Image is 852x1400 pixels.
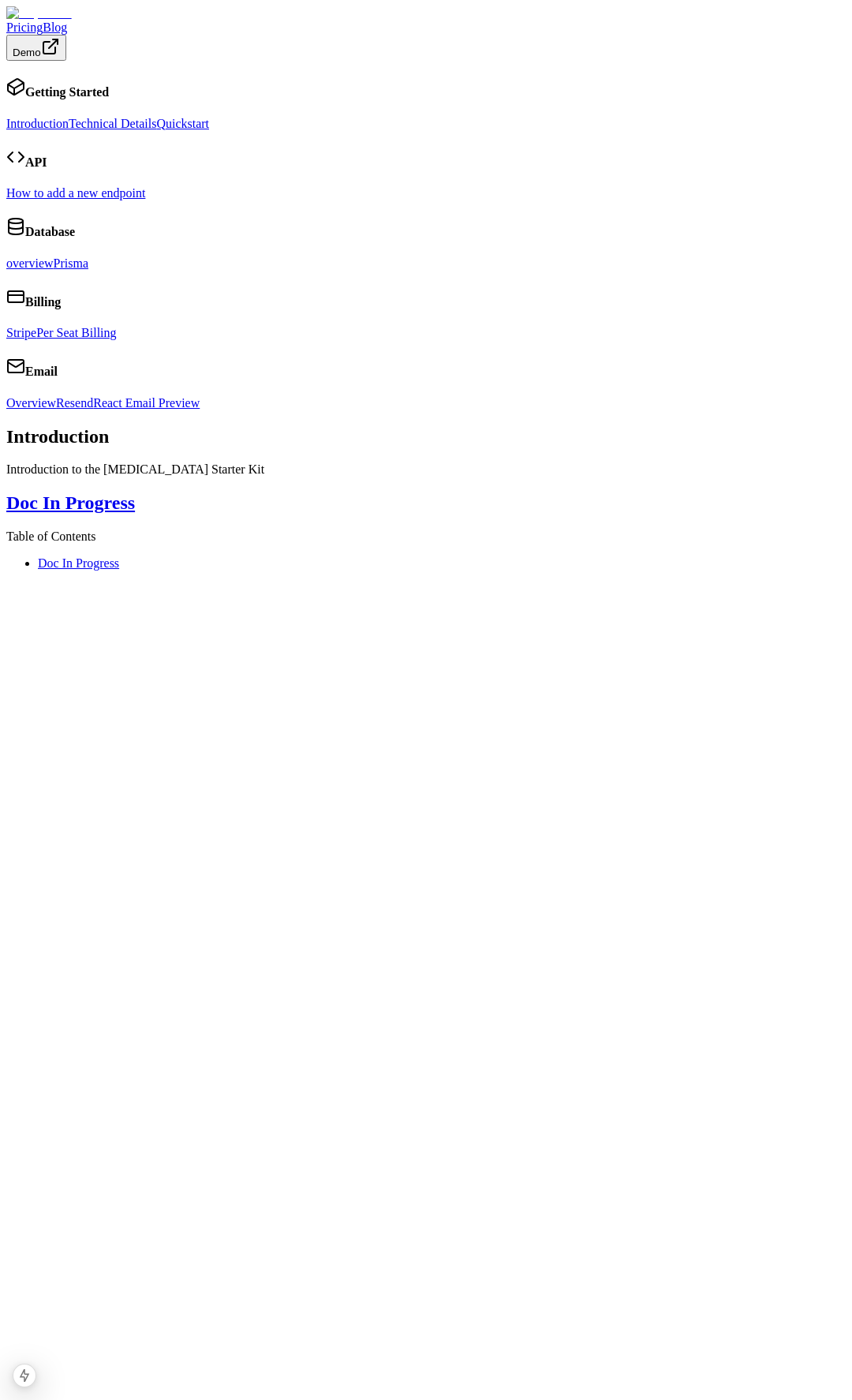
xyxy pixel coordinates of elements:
h4: Getting Started [6,77,846,99]
a: How to add a new endpoint [6,186,145,200]
a: Dopamine [6,6,846,21]
h4: Email [6,357,846,379]
a: React Email Preview [93,396,200,410]
a: Per Seat Billing [36,326,116,339]
img: Dopamine [6,6,72,21]
h4: Billing [6,287,846,309]
a: Introduction [6,117,69,130]
a: Doc In Progress [38,556,119,570]
a: Resend [56,396,93,410]
a: Demo [6,45,66,58]
h4: Database [6,217,846,239]
a: Quickstart [156,117,209,130]
a: Stripe [6,326,36,339]
a: Doc In Progress [6,492,135,513]
a: Technical Details [69,117,156,130]
a: Prisma [54,256,88,270]
h1: Introduction [6,426,846,447]
a: overview [6,256,54,270]
button: Demo [6,35,66,61]
p: Introduction to the [MEDICAL_DATA] Starter Kit [6,462,846,477]
a: Overview [6,396,56,410]
div: Table of Contents [6,530,846,544]
a: Pricing [6,21,43,34]
a: Blog [43,21,67,34]
h4: API [6,148,846,170]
